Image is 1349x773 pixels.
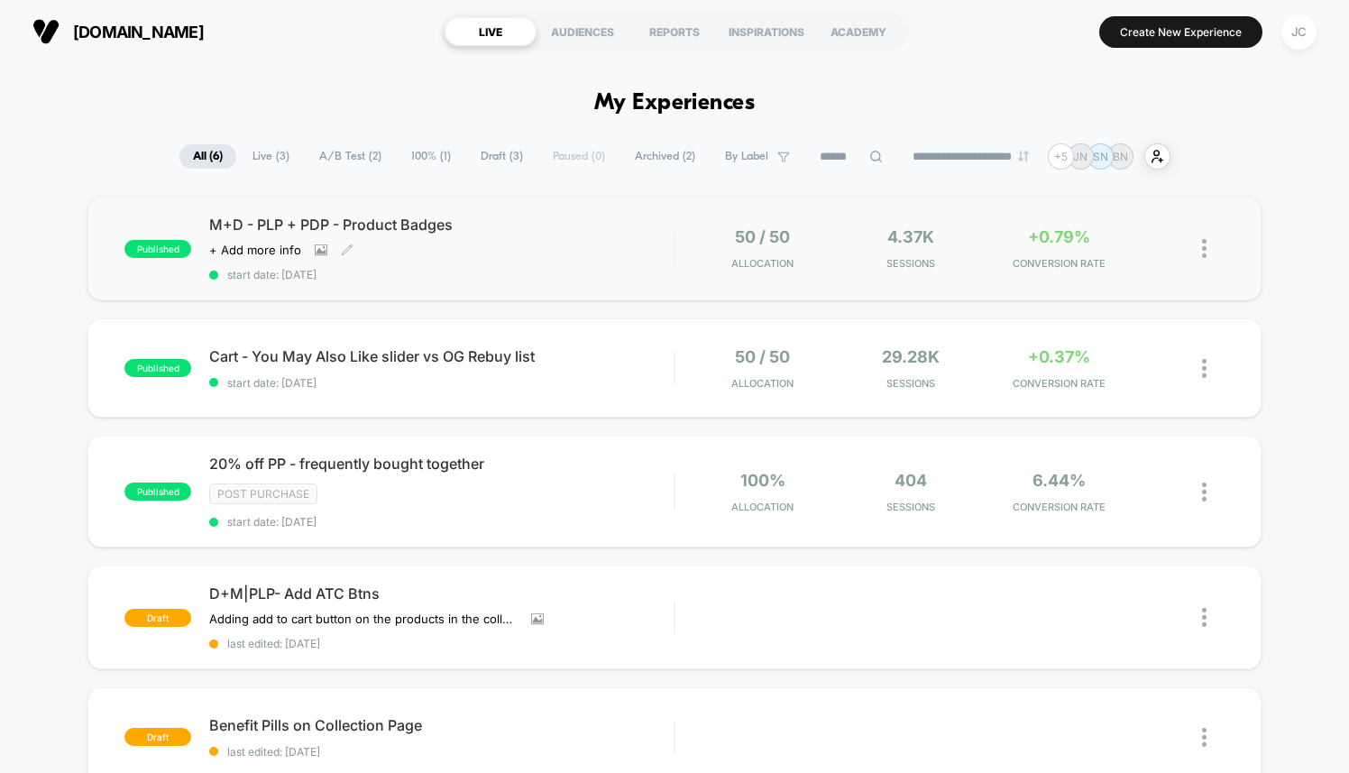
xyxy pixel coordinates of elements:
span: published [124,483,191,501]
span: Allocation [731,501,794,513]
img: Visually logo [32,18,60,45]
span: Sessions [841,377,980,390]
span: published [124,240,191,258]
span: Post Purchase [209,483,317,504]
span: last edited: [DATE] [209,745,674,759]
span: start date: [DATE] [209,376,674,390]
span: 404 [895,471,927,490]
button: [DOMAIN_NAME] [27,17,209,46]
span: [DOMAIN_NAME] [73,23,204,41]
span: 20% off PP - frequently bought together [209,455,674,473]
span: +0.79% [1028,227,1090,246]
span: By Label [725,150,768,163]
span: CONVERSION RATE [989,501,1128,513]
span: 29.28k [882,347,940,366]
div: ACADEMY [812,17,904,46]
div: + 5 [1048,143,1074,170]
span: published [124,359,191,377]
button: JC [1276,14,1322,51]
span: Allocation [731,377,794,390]
span: CONVERSION RATE [989,377,1128,390]
span: 100% ( 1 ) [398,144,464,169]
span: M+D - PLP + PDP - Product Badges [209,216,674,234]
p: JN [1073,150,1087,163]
span: Cart - You May Also Like slider vs OG Rebuy list [209,347,674,365]
span: CONVERSION RATE [989,257,1128,270]
span: Live ( 3 ) [239,144,303,169]
div: LIVE [445,17,537,46]
span: Sessions [841,257,980,270]
span: draft [124,609,191,627]
span: Draft ( 3 ) [467,144,537,169]
div: AUDIENCES [537,17,629,46]
img: end [1018,151,1029,161]
div: INSPIRATIONS [720,17,812,46]
span: + Add more info [209,243,301,257]
span: Benefit Pills on Collection Page [209,716,674,734]
div: REPORTS [629,17,720,46]
span: Adding add to cart button on the products in the collection page [209,612,518,626]
span: last edited: [DATE] [209,637,674,650]
span: D+M|PLP- Add ATC Btns [209,584,674,603]
img: close [1202,728,1207,747]
p: BN [1113,150,1128,163]
img: close [1202,483,1207,502]
span: 4.37k [887,227,934,246]
span: draft [124,728,191,746]
h1: My Experiences [594,90,756,116]
span: 6.44% [1032,471,1086,490]
span: 100% [740,471,785,490]
span: A/B Test ( 2 ) [306,144,395,169]
span: +0.37% [1028,347,1090,366]
img: close [1202,239,1207,258]
span: start date: [DATE] [209,515,674,529]
span: 50 / 50 [735,227,790,246]
span: start date: [DATE] [209,268,674,281]
span: 50 / 50 [735,347,790,366]
span: Allocation [731,257,794,270]
div: JC [1281,14,1317,50]
img: close [1202,608,1207,627]
span: Archived ( 2 ) [621,144,709,169]
p: SN [1093,150,1108,163]
span: All ( 6 ) [179,144,236,169]
span: Sessions [841,501,980,513]
img: close [1202,359,1207,378]
button: Create New Experience [1099,16,1262,48]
